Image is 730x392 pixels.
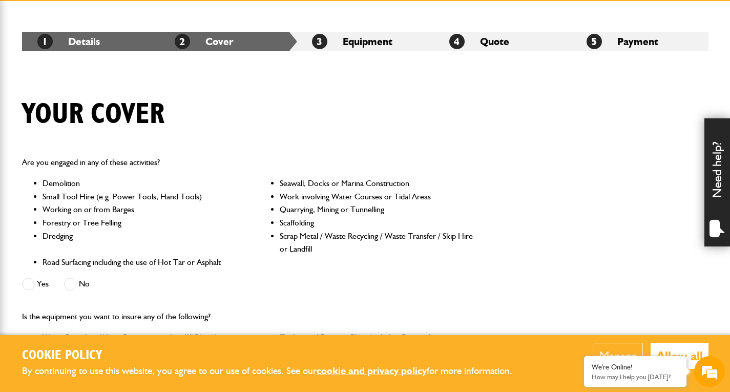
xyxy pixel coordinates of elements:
button: Manage [594,343,643,369]
li: Seawall, Docks or Marina Construction [280,177,474,190]
a: cookie and privacy policy [317,365,427,377]
li: Work involving Water Courses or Tidal Areas [280,190,474,203]
button: Allow all [651,343,708,369]
li: Payment [571,32,708,51]
span: 3 [312,34,327,49]
span: 2 [175,34,190,49]
li: Demolition [43,177,237,190]
a: 1Details [37,35,100,48]
li: Dredging [43,230,237,256]
li: Working on or from Barges [43,203,237,216]
li: Scaffolding [280,216,474,230]
label: No [64,278,90,291]
label: Yes [22,278,49,291]
span: 1 [37,34,53,49]
div: We're Online! [592,363,679,372]
span: 5 [587,34,602,49]
li: Quarrying, Mining or Tunnelling [280,203,474,216]
p: How may I help you today? [592,373,679,381]
p: Are you engaged in any of these activities? [22,156,474,169]
li: Scrap Metal / Waste Recycling / Waste Transfer / Skip Hire or Landfill [280,230,474,256]
li: Waste Recycling, Waste Processing or Landfill Plant (e.g. Shredders, Chippers, Graders, Crushers,... [43,331,237,370]
li: Equipment [297,32,434,51]
li: Road Surfacing including the use of Hot Tar or Asphalt [43,256,237,269]
div: Need help? [704,118,730,246]
h2: Cookie Policy [22,348,529,364]
p: Is the equipment you want to insure any of the following? [22,310,474,323]
h1: Your cover [22,97,164,132]
li: Quote [434,32,571,51]
li: Forestry or Tree Felling [43,216,237,230]
li: Cover [159,32,297,51]
span: 4 [449,34,465,49]
li: Small Tool Hire (e.g. Power Tools, Hand Tools) [43,190,237,203]
li: Timber and Forestry Plant (including Forwarders, Harvesters, Chippers and Shredders) [280,331,474,370]
p: By continuing to use this website, you agree to our use of cookies. See our for more information. [22,363,529,379]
